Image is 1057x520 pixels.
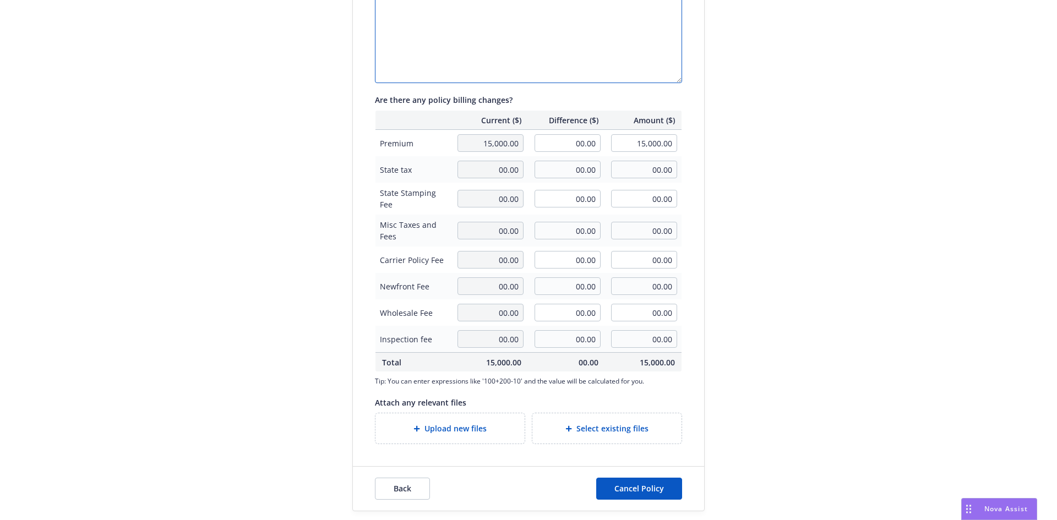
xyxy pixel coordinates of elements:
span: 00.00 [535,357,598,368]
span: Difference ($) [535,114,598,126]
span: Back [394,483,411,494]
span: Tip: You can enter expressions like '100+200-10' and the value will be calculated for you. [375,376,682,386]
span: 15,000.00 [457,357,521,368]
span: Newfront Fee [380,281,446,292]
span: Upload new files [424,423,487,434]
span: Wholesale Fee [380,307,446,319]
span: Total [382,357,444,368]
span: Are there any policy billing changes? [375,95,513,105]
div: Select existing files [532,413,682,444]
span: Attach any relevant files [375,397,466,408]
button: Nova Assist [961,498,1037,520]
span: State tax [380,164,446,176]
span: 15,000.00 [612,357,675,368]
button: Cancel Policy [596,478,682,500]
div: Drag to move [962,499,976,519]
span: Carrier Policy Fee [380,254,446,266]
span: State Stamping Fee [380,187,446,210]
span: Nova Assist [984,504,1028,513]
span: Cancel Policy [614,483,664,494]
span: Current ($) [457,114,521,126]
button: Back [375,478,430,500]
div: Upload new files [375,413,525,444]
span: Premium [380,138,446,149]
span: Misc Taxes and Fees [380,219,446,242]
span: Select existing files [576,423,649,434]
span: Inspection fee [380,333,446,345]
span: Amount ($) [612,114,675,126]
